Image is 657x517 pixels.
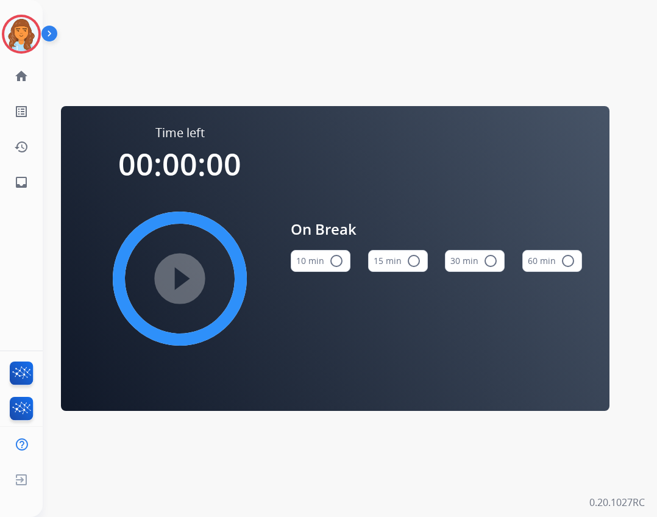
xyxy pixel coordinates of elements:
mat-icon: radio_button_unchecked [329,254,344,268]
button: 60 min [522,250,582,272]
p: 0.20.1027RC [589,495,645,510]
span: 00:00:00 [118,143,241,185]
mat-icon: radio_button_unchecked [483,254,498,268]
button: 10 min [291,250,350,272]
mat-icon: list_alt [14,104,29,119]
button: 30 min [445,250,505,272]
mat-icon: radio_button_unchecked [407,254,421,268]
mat-icon: home [14,69,29,84]
mat-icon: history [14,140,29,154]
span: On Break [291,218,582,240]
mat-icon: radio_button_unchecked [561,254,575,268]
img: avatar [4,17,38,51]
button: 15 min [368,250,428,272]
span: Time left [155,124,205,141]
mat-icon: inbox [14,175,29,190]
